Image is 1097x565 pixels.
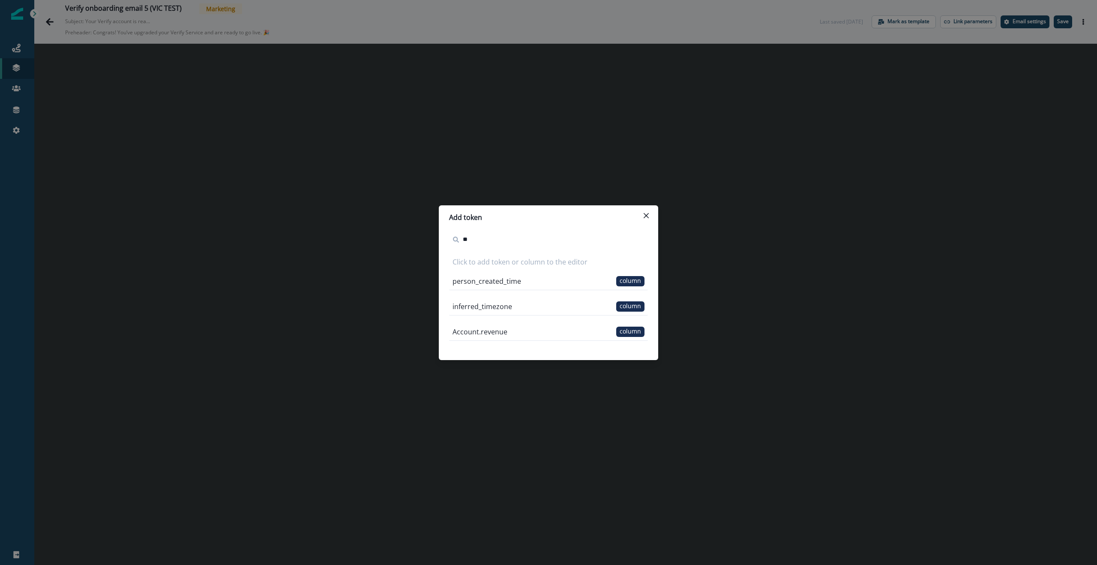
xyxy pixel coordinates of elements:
p: Click to add token or column to the editor [449,257,587,267]
button: Close [639,209,653,222]
p: Account.revenue [453,327,507,337]
span: column [616,327,644,337]
p: inferred_timezone [453,301,512,312]
span: column [616,301,644,312]
p: person_created_time [453,276,521,286]
span: column [616,276,644,286]
p: Add token [449,212,482,222]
